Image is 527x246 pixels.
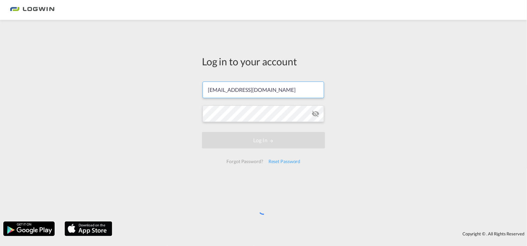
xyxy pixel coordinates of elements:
[203,82,324,98] input: Enter email/phone number
[202,54,325,68] div: Log in to your account
[266,155,303,167] div: Reset Password
[311,110,319,118] md-icon: icon-eye-off
[3,221,55,237] img: google.png
[202,132,325,149] button: LOGIN
[224,155,265,167] div: Forgot Password?
[10,3,55,18] img: bc73a0e0d8c111efacd525e4c8ad7d32.png
[116,228,527,239] div: Copyright © . All Rights Reserved
[64,221,113,237] img: apple.png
